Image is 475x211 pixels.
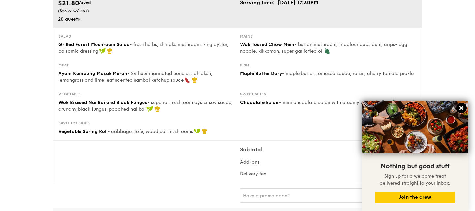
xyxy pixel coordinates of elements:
[240,71,282,76] span: Maple Butter Dory
[240,42,294,47] span: Wok Tossed Chow Mein
[58,42,130,47] span: Grilled Forest Mushroom Salad
[240,146,263,153] span: Subtotal
[58,92,235,97] div: Vegetable
[240,159,259,165] span: Add-ons
[107,48,113,54] img: icon-chef-hat.a58ddaea.svg
[58,34,235,39] div: Salad
[192,77,198,83] img: icon-chef-hat.a58ddaea.svg
[58,42,228,54] span: - fresh herbs, shiitake mushroom, king oyster, balsamic dressing
[58,129,108,134] span: Vegetable Spring Roll
[240,63,417,68] div: Fish
[202,128,207,134] img: icon-chef-hat.a58ddaea.svg
[58,100,147,105] span: Wok Braised Nai Bai and Black Fungus
[279,100,391,105] span: - mini chocolate eclair with creamy custard filling
[392,99,398,105] img: icon-vegetarian.fe4039eb.svg
[324,48,330,54] img: icon-vegetarian.fe4039eb.svg
[456,103,467,113] button: Close
[58,71,212,83] span: - 24 hour marinated boneless chicken, lemongrass and lime leaf scented sambal ketchup sauce
[282,71,414,76] span: - maple butter, romesco sauce, raisin, cherry tomato pickle
[108,129,193,134] span: - cabbage, tofu, wood ear mushrooms
[381,162,449,170] span: Nothing but good stuff
[194,128,200,134] img: icon-vegan.f8ff3823.svg
[240,100,279,105] span: Chocolate Eclair
[58,71,127,76] span: Ayam Kampung Masak Merah
[146,106,153,112] img: icon-vegan.f8ff3823.svg
[184,77,190,83] img: icon-spicy.37a8142b.svg
[58,120,235,126] div: Savoury sides
[58,9,89,13] span: ($23.76 w/ GST)
[240,171,266,177] span: Delivery fee
[380,173,450,186] span: Sign up for a welcome treat delivered straight to your inbox.
[240,34,417,39] div: Mains
[58,63,235,68] div: Meat
[154,106,160,112] img: icon-chef-hat.a58ddaea.svg
[375,192,455,203] button: Join the crew
[362,101,468,153] img: DSC07876-Edit02-Large.jpeg
[99,48,106,54] img: icon-vegan.f8ff3823.svg
[58,16,235,23] div: 20 guests
[240,42,407,54] span: - button mushroom, tricolour capsicum, cripsy egg noodle, kikkoman, super garlicfied oil
[240,188,396,203] input: Have a promo code?
[240,92,417,97] div: Sweet sides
